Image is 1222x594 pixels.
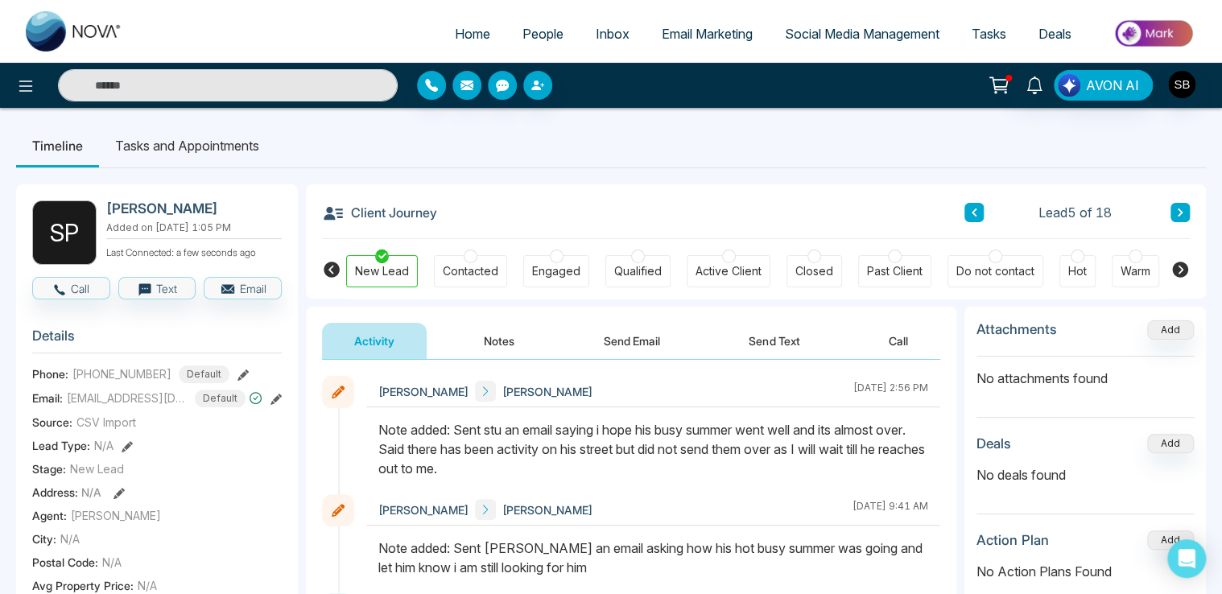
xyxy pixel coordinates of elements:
span: People [522,26,564,42]
p: No Action Plans Found [976,562,1194,581]
h2: [PERSON_NAME] [106,200,275,217]
span: Default [179,365,229,383]
div: Hot [1068,263,1087,279]
span: [PERSON_NAME] [502,501,592,518]
span: Social Media Management [785,26,939,42]
span: N/A [138,577,157,594]
span: Default [195,390,246,407]
span: Email: [32,390,63,406]
button: Call [857,323,940,359]
div: Do not contact [956,263,1034,279]
span: Agent: [32,507,67,524]
span: Inbox [596,26,630,42]
p: No attachments found [976,357,1194,388]
span: Tasks [972,26,1006,42]
button: Text [118,277,196,299]
img: User Avatar [1168,71,1195,98]
div: Contacted [443,263,498,279]
span: City : [32,530,56,547]
img: Market-place.gif [1096,15,1212,52]
div: Closed [795,263,833,279]
span: [EMAIL_ADDRESS][DOMAIN_NAME] [67,390,188,406]
div: [DATE] 9:41 AM [853,499,928,520]
span: Email Marketing [662,26,753,42]
span: Lead 5 of 18 [1038,203,1112,222]
h3: Attachments [976,321,1057,337]
span: Source: [32,414,72,431]
a: Deals [1022,19,1088,49]
div: Past Client [867,263,923,279]
button: Send Email [572,323,692,359]
p: No deals found [976,465,1194,485]
p: Last Connected: a few seconds ago [106,242,282,260]
a: Tasks [956,19,1022,49]
h3: Deals [976,435,1011,452]
span: N/A [102,554,122,571]
span: Stage: [32,460,66,477]
button: Call [32,277,110,299]
span: Add [1147,322,1194,336]
li: Timeline [16,124,99,167]
button: Email [204,277,282,299]
div: Qualified [614,263,662,279]
span: Deals [1038,26,1071,42]
button: Notes [452,323,547,359]
span: Lead Type: [32,437,90,454]
span: N/A [81,485,101,499]
span: N/A [94,437,114,454]
button: Add [1147,320,1194,340]
span: N/A [60,530,80,547]
span: Postal Code : [32,554,98,571]
img: Nova CRM Logo [26,11,122,52]
button: Send Text [716,323,832,359]
button: Add [1147,530,1194,550]
a: People [506,19,580,49]
div: [DATE] 2:56 PM [853,381,928,402]
span: Phone: [32,365,68,382]
span: New Lead [70,460,124,477]
span: [PERSON_NAME] [71,507,161,524]
span: [PERSON_NAME] [502,383,592,400]
span: Home [455,26,490,42]
h3: Client Journey [322,200,437,225]
span: Avg Property Price : [32,577,134,594]
h3: Details [32,328,282,353]
span: [PERSON_NAME] [378,501,469,518]
span: CSV Import [76,414,136,431]
div: Open Intercom Messenger [1167,539,1206,578]
div: New Lead [355,263,409,279]
a: Email Marketing [646,19,769,49]
button: Add [1147,434,1194,453]
span: AVON AI [1086,76,1139,95]
div: Engaged [532,263,580,279]
img: Lead Flow [1058,74,1080,97]
div: Warm [1121,263,1150,279]
a: Inbox [580,19,646,49]
span: Address: [32,484,101,501]
button: Activity [322,323,427,359]
span: [PHONE_NUMBER] [72,365,171,382]
a: Home [439,19,506,49]
div: Active Client [696,263,762,279]
span: [PERSON_NAME] [378,383,469,400]
div: S P [32,200,97,265]
h3: Action Plan [976,532,1049,548]
p: Added on [DATE] 1:05 PM [106,221,282,235]
li: Tasks and Appointments [99,124,275,167]
button: AVON AI [1054,70,1153,101]
a: Social Media Management [769,19,956,49]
